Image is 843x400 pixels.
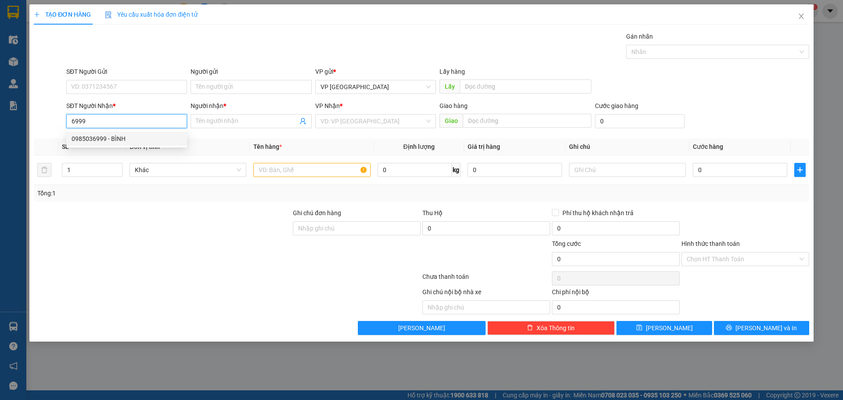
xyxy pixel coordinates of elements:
input: Cước giao hàng [595,114,684,128]
input: Dọc đường [460,79,591,94]
span: Tổng cước [552,240,581,247]
span: Lấy [440,79,460,94]
span: printer [726,324,732,332]
div: Ghi chú nội bộ nhà xe [422,287,550,300]
span: Yêu cầu xuất hóa đơn điện tử [105,11,198,18]
span: Giá trị hàng [468,143,500,150]
div: Người gửi [191,67,311,76]
span: Xóa Thông tin [537,323,575,333]
button: [PERSON_NAME] [358,321,486,335]
div: Chưa thanh toán [421,272,551,287]
div: 0985036999 - BÌNH [72,134,182,144]
div: SĐT Người Nhận [66,101,187,111]
div: Người nhận [191,101,311,111]
input: Nhập ghi chú [422,300,550,314]
label: Gán nhãn [626,33,653,40]
span: VP Nhận [315,102,340,109]
button: save[PERSON_NAME] [616,321,712,335]
button: Close [789,4,814,29]
span: save [636,324,642,332]
div: Tổng: 1 [37,188,325,198]
button: delete [37,163,51,177]
span: delete [527,324,533,332]
div: Chi phí nội bộ [552,287,680,300]
span: close [798,13,805,20]
span: SL [62,143,69,150]
span: Lấy hàng [440,68,465,75]
div: 0985036999 - BÌNH [66,132,187,146]
span: Giao hàng [440,102,468,109]
span: kg [452,163,461,177]
input: VD: Bàn, Ghế [253,163,370,177]
span: Thu Hộ [422,209,443,216]
span: Định lượng [403,143,435,150]
label: Ghi chú đơn hàng [293,209,341,216]
label: Cước giao hàng [595,102,638,109]
input: Ghi Chú [569,163,686,177]
input: Dọc đường [463,114,591,128]
span: Tên hàng [253,143,282,150]
span: plus [795,166,805,173]
span: plus [34,11,40,18]
span: Giao [440,114,463,128]
span: VP Mỹ Đình [321,80,431,94]
button: deleteXóa Thông tin [487,321,615,335]
div: SĐT Người Gửi [66,67,187,76]
span: Phí thu hộ khách nhận trả [559,208,637,218]
div: VP gửi [315,67,436,76]
span: [PERSON_NAME] và In [735,323,797,333]
span: user-add [299,118,306,125]
button: printer[PERSON_NAME] và In [714,321,809,335]
span: Cước hàng [693,143,723,150]
th: Ghi chú [566,138,689,155]
button: plus [794,163,806,177]
label: Hình thức thanh toán [681,240,740,247]
input: 0 [468,163,562,177]
span: TẠO ĐƠN HÀNG [34,11,91,18]
span: [PERSON_NAME] [646,323,693,333]
span: Khác [135,163,241,177]
img: icon [105,11,112,18]
span: [PERSON_NAME] [398,323,445,333]
input: Ghi chú đơn hàng [293,221,421,235]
